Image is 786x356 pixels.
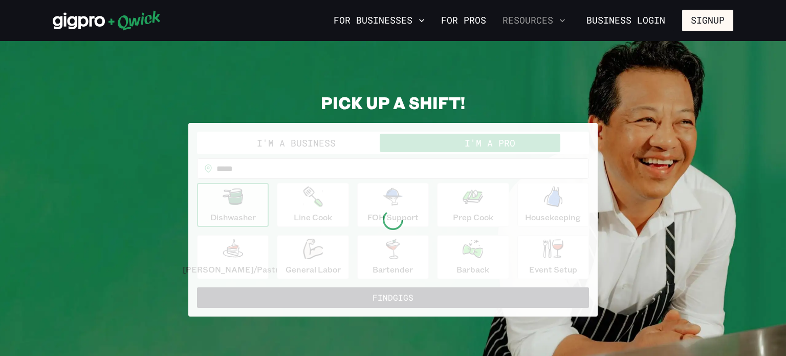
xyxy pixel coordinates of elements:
[330,12,429,29] button: For Businesses
[437,12,490,29] a: For Pros
[188,92,598,113] h2: PICK UP A SHIFT!
[183,263,283,276] p: [PERSON_NAME]/Pastry
[498,12,570,29] button: Resources
[578,10,674,31] a: Business Login
[682,10,733,31] button: Signup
